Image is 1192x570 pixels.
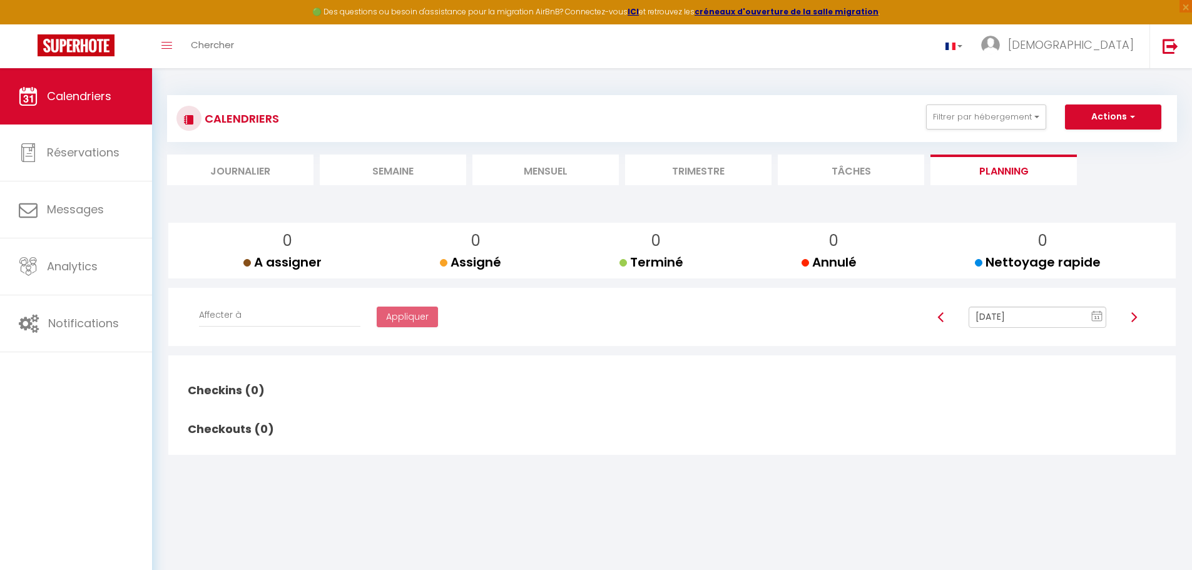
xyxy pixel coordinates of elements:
[10,5,48,43] button: Ouvrir le widget de chat LiveChat
[1008,37,1134,53] span: [DEMOGRAPHIC_DATA]
[253,229,322,253] p: 0
[377,307,438,328] button: Appliquer
[629,229,683,253] p: 0
[199,303,360,327] select: overall type: UNKNOWN_TYPE html type: HTML_TYPE_UNSPECIFIED server type: NO_SERVER_DATA heuristic...
[695,6,879,17] a: créneaux d'ouverture de la salle migration
[440,253,501,271] span: Assigné
[201,104,279,133] h3: CALENDRIERS
[191,38,234,51] span: Chercher
[972,24,1149,68] a: ... [DEMOGRAPHIC_DATA]
[812,229,857,253] p: 0
[450,229,501,253] p: 0
[181,24,243,68] a: Chercher
[472,155,619,185] li: Mensuel
[802,253,857,271] span: Annulé
[185,371,277,410] h2: Checkins (0)
[975,253,1101,271] span: Nettoyage rapide
[47,145,120,160] span: Réservations
[1065,104,1161,130] button: Actions
[320,155,466,185] li: Semaine
[38,34,115,56] img: Super Booking
[985,229,1101,253] p: 0
[628,6,639,17] a: ICI
[48,315,119,331] span: Notifications
[969,307,1106,328] input: overall type: UNKNOWN_TYPE html type: HTML_TYPE_UNSPECIFIED server type: NO_SERVER_DATA heuristic...
[1139,514,1183,561] iframe: Chat
[981,36,1000,54] img: ...
[625,155,772,185] li: Trimestre
[778,155,924,185] li: Tâches
[185,410,277,449] h2: Checkouts (0)
[1129,312,1139,322] img: arrow-right3.svg
[167,155,313,185] li: Journalier
[243,253,322,271] span: A assigner
[930,155,1077,185] li: Planning
[47,201,104,217] span: Messages
[47,258,98,274] span: Analytics
[926,104,1046,130] button: Filtrer par hébergement
[619,253,683,271] span: Terminé
[1094,315,1101,320] text: 11
[47,88,111,104] span: Calendriers
[1163,38,1178,54] img: logout
[936,312,946,322] img: arrow-left3.svg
